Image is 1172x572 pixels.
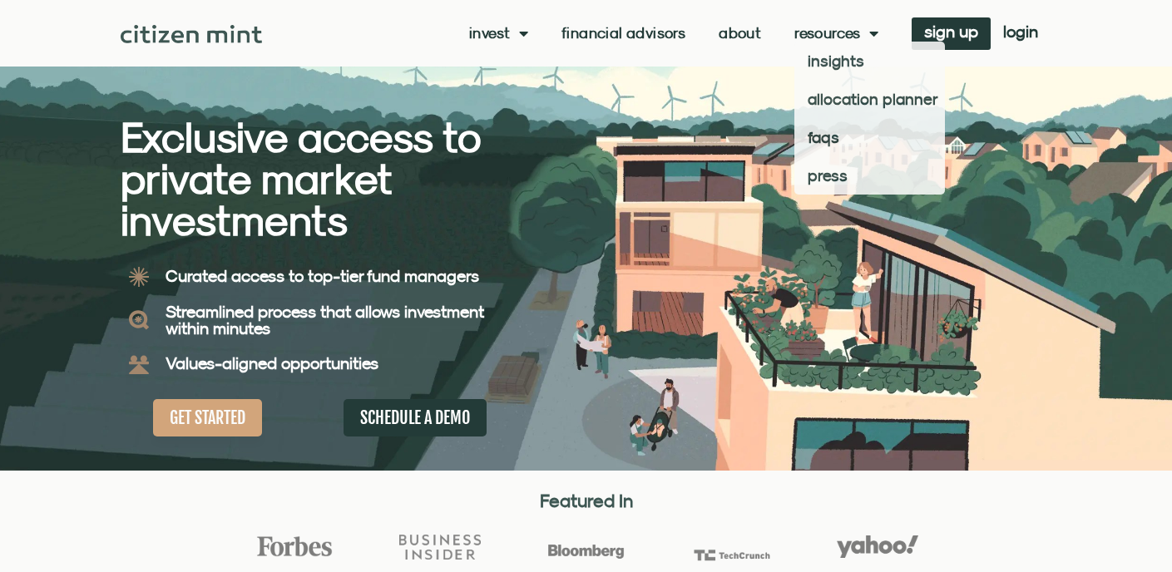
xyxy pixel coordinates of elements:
[166,302,484,338] b: Streamlined process that allows investment within minutes
[794,80,945,118] a: allocation planner
[991,17,1051,50] a: login
[1003,26,1038,37] span: login
[794,156,945,195] a: press
[469,25,878,42] nav: Menu
[540,490,633,511] strong: Featured In
[344,399,487,436] a: SCHEDULE A DEMO
[794,118,945,156] a: faqs
[170,407,245,428] span: GET STARTED
[561,25,685,42] a: Financial Advisors
[794,42,945,80] a: insights
[912,17,991,50] a: sign up
[121,116,528,241] h2: Exclusive access to private market investments
[469,25,528,42] a: Invest
[719,25,761,42] a: About
[153,399,262,436] a: GET STARTED
[166,353,378,372] b: Values-aligned opportunities
[166,266,479,285] b: Curated access to top-tier fund managers
[121,25,263,43] img: Citizen Mint
[794,25,878,42] a: Resources
[924,26,978,37] span: sign up
[360,407,470,428] span: SCHEDULE A DEMO
[794,42,945,195] ul: Resources
[254,535,335,557] img: Forbes Logo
